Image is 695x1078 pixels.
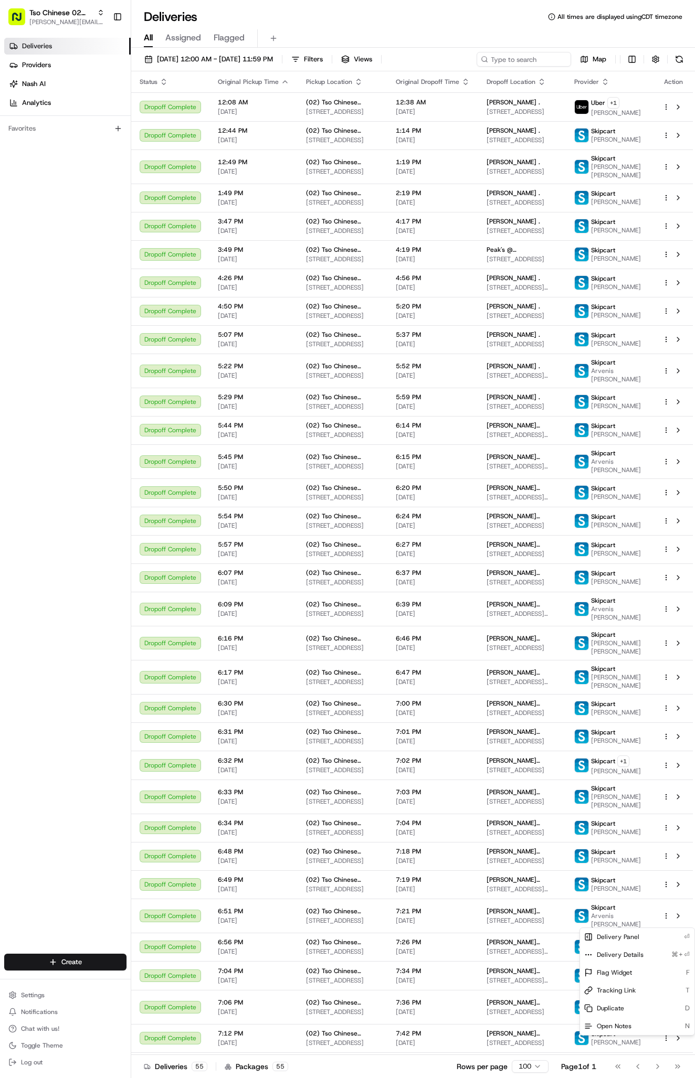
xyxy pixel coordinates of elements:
span: N [685,1021,690,1031]
span: ⏎ [684,932,690,942]
span: Delivery Details [597,951,644,959]
span: Open Notes [597,1022,631,1030]
span: D [685,1004,690,1013]
span: Duplicate [597,1004,624,1012]
span: F [686,968,690,977]
span: Tracking Link [597,986,636,995]
span: Delivery Panel [597,933,639,941]
span: T [686,986,690,995]
span: Flag Widget [597,968,632,977]
span: ⌘+⏎ [671,950,690,959]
